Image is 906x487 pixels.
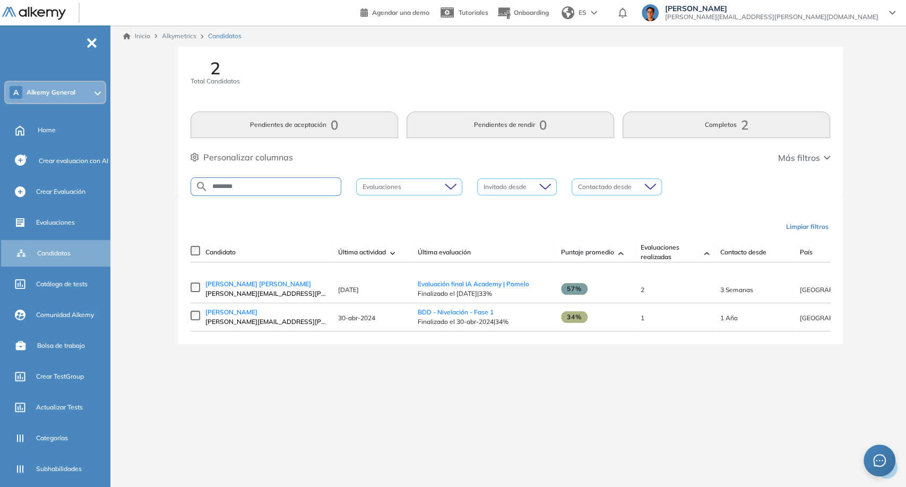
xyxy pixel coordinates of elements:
[205,307,327,317] a: [PERSON_NAME]
[514,8,549,16] span: Onboarding
[418,308,494,316] a: BDD - Nivelación - Fase 1
[641,243,700,262] span: Evaluaciones realizadas
[562,6,574,19] img: world
[338,286,359,294] span: [DATE]
[800,286,866,294] span: [GEOGRAPHIC_DATA]
[37,341,85,351] span: Bolsa de trabajo
[360,5,429,18] a: Agendar una demo
[39,156,108,166] span: Crear evaluacion con AI
[205,280,311,288] span: [PERSON_NAME] [PERSON_NAME]
[800,314,866,322] span: [GEOGRAPHIC_DATA]
[191,151,293,164] button: Personalizar columnas
[195,180,208,193] img: SEARCH_ALT
[205,308,257,316] span: [PERSON_NAME]
[13,88,19,97] span: A
[704,252,710,255] img: [missing "en.ARROW_ALT" translation]
[561,247,614,257] span: Puntaje promedio
[36,464,82,474] span: Subhabilidades
[561,311,588,323] span: 34%
[36,310,94,320] span: Comunidad Alkemy
[205,279,327,289] a: [PERSON_NAME] [PERSON_NAME]
[778,151,819,164] span: Más filtros
[338,314,375,322] span: 30-abr-2024
[36,187,85,196] span: Crear Evaluación
[38,125,56,135] span: Home
[407,112,614,138] button: Pendientes de rendir0
[561,283,588,295] span: 57%
[205,289,327,298] span: [PERSON_NAME][EMAIL_ADDRESS][PERSON_NAME][DOMAIN_NAME]
[36,403,83,412] span: Actualizar Tests
[720,314,738,322] span: 30-abr-2024
[338,247,386,257] span: Última actividad
[208,31,241,41] span: Candidatos
[418,247,471,257] span: Última evaluación
[418,289,550,298] span: Finalizado el [DATE] | 33%
[205,247,236,257] span: Candidato
[641,286,644,294] span: 2
[665,13,878,21] span: [PERSON_NAME][EMAIL_ADDRESS][PERSON_NAME][DOMAIN_NAME]
[778,151,830,164] button: Más filtros
[579,8,586,18] span: ES
[459,8,488,16] span: Tutoriales
[623,112,830,138] button: Completos2
[497,2,549,24] button: Onboarding
[2,7,66,20] img: Logo
[36,433,68,443] span: Categorías
[191,112,398,138] button: Pendientes de aceptación0
[591,11,597,15] img: arrow
[203,151,293,164] span: Personalizar columnas
[720,247,766,257] span: Contacto desde
[36,372,84,381] span: Crear TestGroup
[873,454,886,467] span: message
[27,88,75,97] span: Alkemy General
[418,317,550,327] span: Finalizado el 30-abr-2024 | 34%
[36,218,75,227] span: Evaluaciones
[210,59,220,76] span: 2
[36,279,88,289] span: Catálogo de tests
[162,32,196,40] span: Alkymetrics
[390,252,395,255] img: [missing "en.ARROW_ALT" translation]
[665,4,878,13] span: [PERSON_NAME]
[372,8,429,16] span: Agendar una demo
[781,218,832,236] button: Limpiar filtros
[37,249,71,258] span: Candidatos
[720,286,753,294] span: 20-ago-2025
[418,280,529,288] a: Evaluación final IA Academy | Pomelo
[123,31,150,41] a: Inicio
[641,314,644,322] span: 1
[618,252,624,255] img: [missing "en.ARROW_ALT" translation]
[191,76,240,86] span: Total Candidatos
[205,317,327,327] span: [PERSON_NAME][EMAIL_ADDRESS][PERSON_NAME][DOMAIN_NAME]
[800,247,813,257] span: País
